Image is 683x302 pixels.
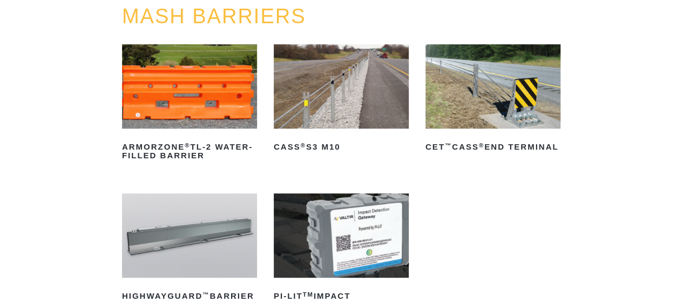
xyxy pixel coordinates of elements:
sup: ® [185,142,190,149]
a: ArmorZone®TL-2 Water-Filled Barrier [122,44,257,164]
h2: CET CASS End Terminal [425,138,560,156]
sup: ® [479,142,484,149]
sup: TM [303,291,314,298]
sup: ™ [445,142,452,149]
a: CASS®S3 M10 [274,44,409,156]
a: MASH BARRIERS [122,5,306,28]
sup: ® [301,142,306,149]
a: CET™CASS®End Terminal [425,44,560,156]
h2: ArmorZone TL-2 Water-Filled Barrier [122,138,257,164]
h2: CASS S3 M10 [274,138,409,156]
sup: ™ [202,291,209,298]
